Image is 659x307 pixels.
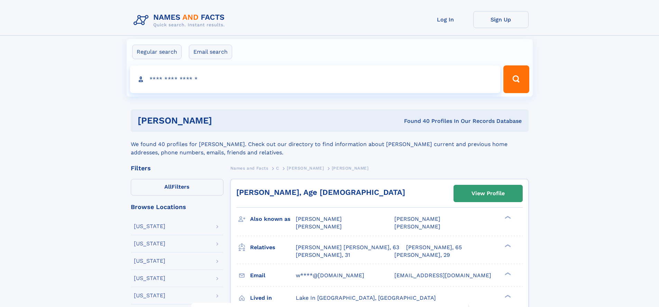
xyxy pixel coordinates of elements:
h3: Email [250,270,296,281]
label: Email search [189,45,232,59]
div: [US_STATE] [134,224,165,229]
input: search input [130,65,501,93]
div: Filters [131,165,223,171]
div: [US_STATE] [134,276,165,281]
a: [PERSON_NAME], 65 [406,244,462,251]
a: Sign Up [473,11,529,28]
h3: Lived in [250,292,296,304]
span: [PERSON_NAME] [332,166,369,171]
span: [PERSON_NAME] [296,223,342,230]
span: [PERSON_NAME] [296,216,342,222]
a: Names and Facts [230,164,268,172]
a: View Profile [454,185,522,202]
div: We found 40 profiles for [PERSON_NAME]. Check out our directory to find information about [PERSON... [131,132,529,157]
div: Browse Locations [131,204,223,210]
div: ❯ [503,294,511,298]
div: Found 40 Profiles In Our Records Database [308,117,522,125]
span: [PERSON_NAME] [394,216,440,222]
h3: Also known as [250,213,296,225]
a: [PERSON_NAME], 29 [394,251,450,259]
a: [PERSON_NAME], Age [DEMOGRAPHIC_DATA] [236,188,405,197]
div: View Profile [472,186,505,201]
span: Lake In [GEOGRAPHIC_DATA], [GEOGRAPHIC_DATA] [296,295,436,301]
button: Search Button [503,65,529,93]
label: Regular search [132,45,182,59]
a: [PERSON_NAME] [PERSON_NAME], 63 [296,244,399,251]
a: Log In [418,11,473,28]
span: C [276,166,279,171]
a: [PERSON_NAME], 31 [296,251,350,259]
img: Logo Names and Facts [131,11,230,30]
h3: Relatives [250,242,296,253]
div: [US_STATE] [134,293,165,298]
div: ❯ [503,215,511,220]
div: [US_STATE] [134,258,165,264]
label: Filters [131,179,223,196]
span: [PERSON_NAME] [287,166,324,171]
a: [PERSON_NAME] [287,164,324,172]
h1: [PERSON_NAME] [138,116,308,125]
div: ❯ [503,271,511,276]
span: [EMAIL_ADDRESS][DOMAIN_NAME] [394,272,491,279]
div: ❯ [503,243,511,248]
span: All [164,183,172,190]
span: [PERSON_NAME] [394,223,440,230]
div: [US_STATE] [134,241,165,246]
a: C [276,164,279,172]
